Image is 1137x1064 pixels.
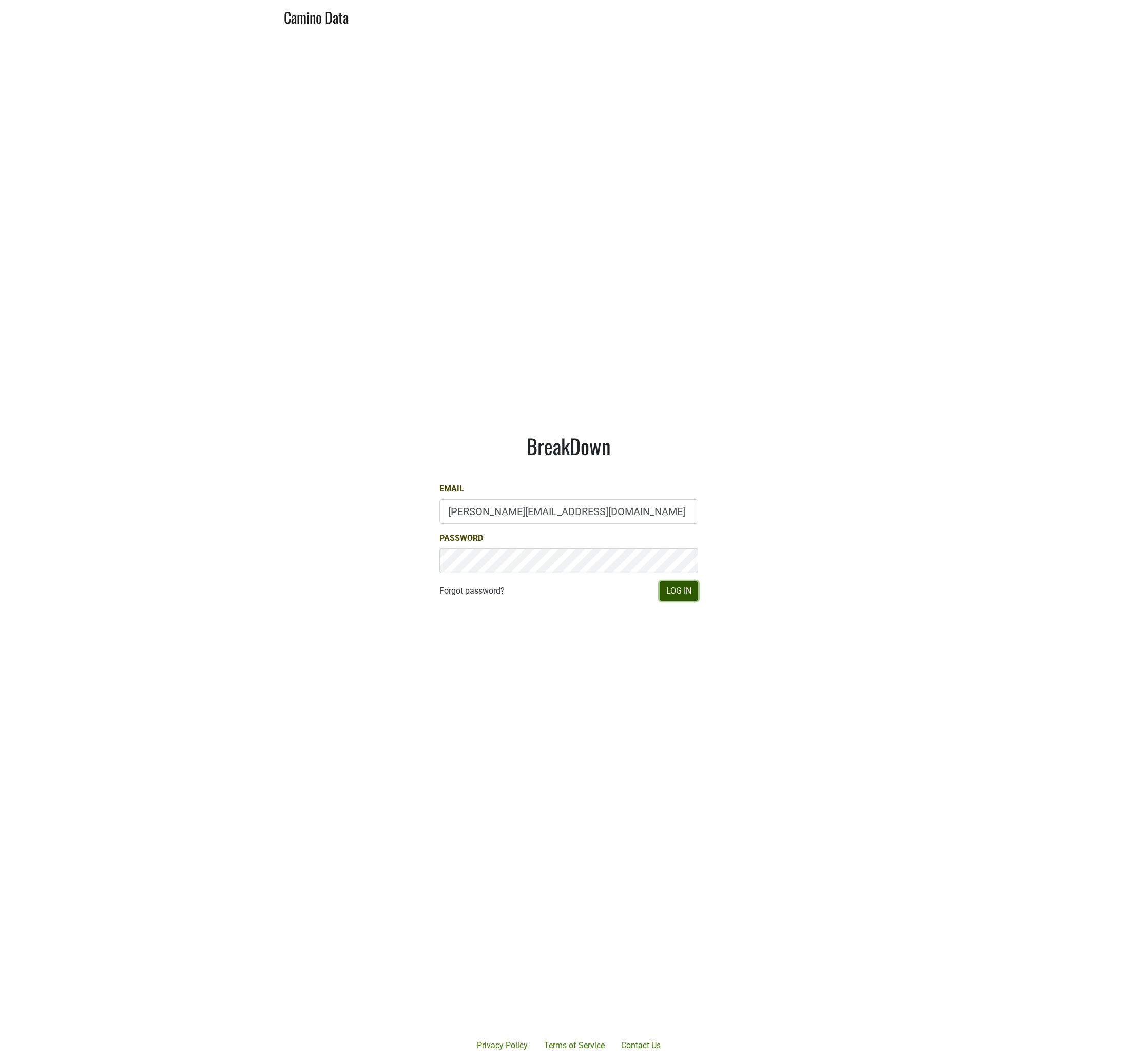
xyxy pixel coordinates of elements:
a: Camino Data [284,4,349,28]
h1: BreakDown [439,434,698,458]
label: Password [439,532,483,544]
a: Contact Us [613,1035,669,1056]
a: Privacy Policy [469,1035,536,1056]
button: Log In [660,581,698,601]
label: Email [439,483,464,495]
a: Terms of Service [536,1035,613,1056]
a: Forgot password? [439,585,505,597]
